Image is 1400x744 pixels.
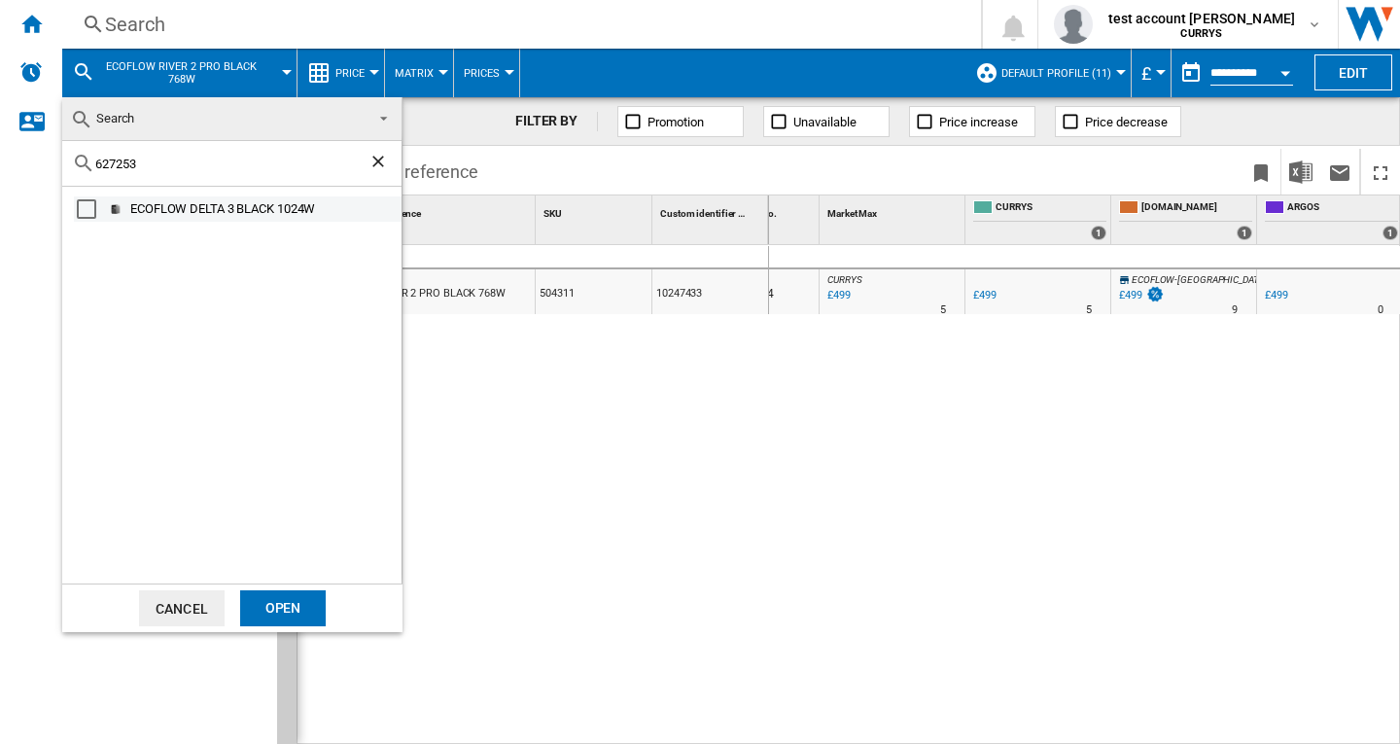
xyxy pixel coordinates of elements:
[368,152,392,175] ng-md-icon: Clear search
[130,199,399,219] div: ECOFLOW DELTA 3 BLACK 1024W
[95,157,368,171] input: Search Reference
[240,590,326,626] div: Open
[96,111,134,125] span: Search
[139,590,225,626] button: Cancel
[106,199,125,219] img: ecoflow-delta-3-portable-power-station-1024wh-efdelta3-uk-efdelta3-uk-622170_1024x.png
[77,199,106,219] md-checkbox: Select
